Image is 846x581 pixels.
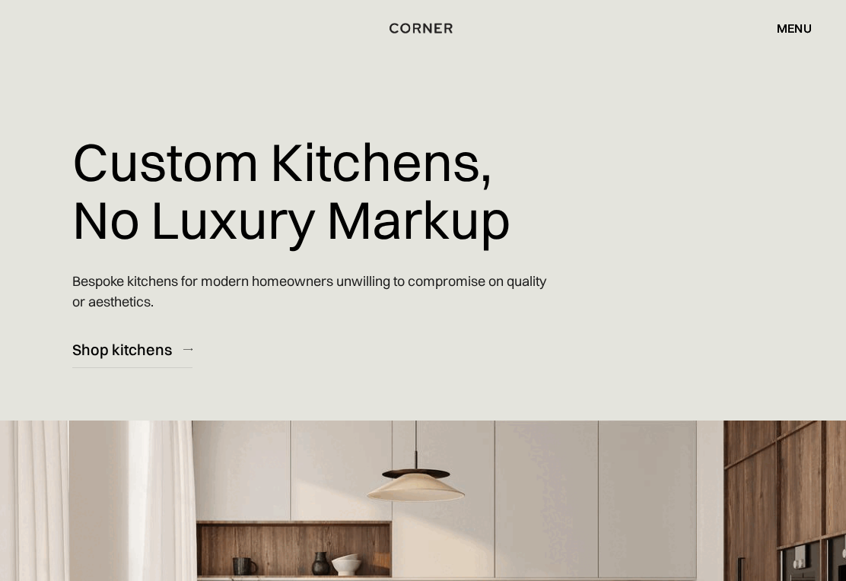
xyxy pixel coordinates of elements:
[762,15,812,41] div: menu
[72,122,510,259] h1: Custom Kitchens, No Luxury Markup
[380,18,467,38] a: home
[72,331,192,368] a: Shop kitchens
[777,22,812,34] div: menu
[72,339,172,360] div: Shop kitchens
[72,259,558,323] p: Bespoke kitchens for modern homeowners unwilling to compromise on quality or aesthetics.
